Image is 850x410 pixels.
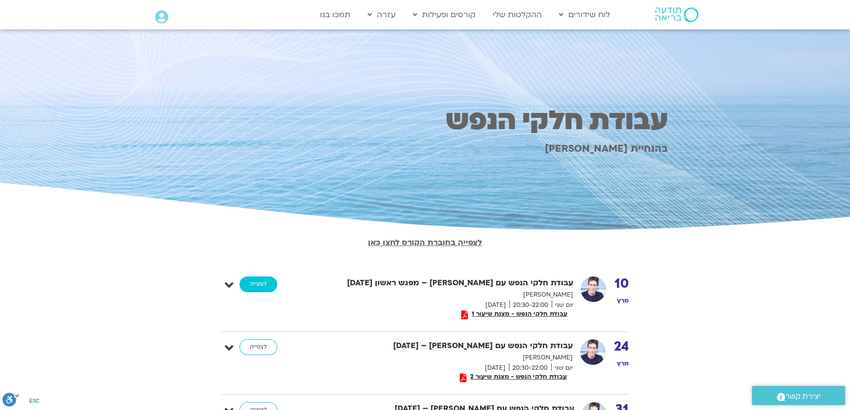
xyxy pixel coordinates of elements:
p: [PERSON_NAME] [332,353,573,363]
span: [DATE] [482,300,509,310]
span: 20:30-22:00 [509,363,551,373]
a: עבודת חלקי הנפש - מצגת שיעור 2 [456,373,570,383]
span: עבודת חלקי הנפש - מצגת שיעור 2 [467,373,570,380]
img: תודעה בריאה [655,7,698,22]
a: תמכו בנו [315,5,355,24]
a: קורסים ופעילות [408,5,480,24]
a: לוח שידורים [554,5,615,24]
a: לצפייה [239,276,277,292]
span: יצירת קשר [785,390,821,403]
strong: 10 [614,276,629,291]
a: עזרה [363,5,400,24]
a: עבודת חלקי הנפש - מצגת שיעור 1 [458,310,571,320]
span: יום שני [552,300,573,310]
p: [PERSON_NAME] [333,290,573,300]
span: [DATE] [481,363,509,373]
a: לצפייה [239,339,277,355]
a: יצירת קשר [752,386,845,405]
span: מרץ [617,359,629,367]
span: 20:30-22:00 [509,300,552,310]
strong: עבודת חלקי הנפש עם [PERSON_NAME] – [DATE] [332,339,573,353]
h1: עבודת חלקי הנפש [182,109,668,133]
strong: 24 [614,339,629,354]
span: יום שני [551,363,573,373]
a: לצפייה בחוברת הקורס לחצו כאן [368,237,482,248]
h1: בהנחיית [PERSON_NAME] [182,143,668,154]
a: ההקלטות שלי [488,5,547,24]
span: עבודת חלקי הנפש - מצגת שיעור 1 [468,310,571,317]
span: מרץ [617,297,629,304]
strong: עבודת חלקי הנפש עם [PERSON_NAME] – מפגש ראשון [DATE] [333,276,573,290]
